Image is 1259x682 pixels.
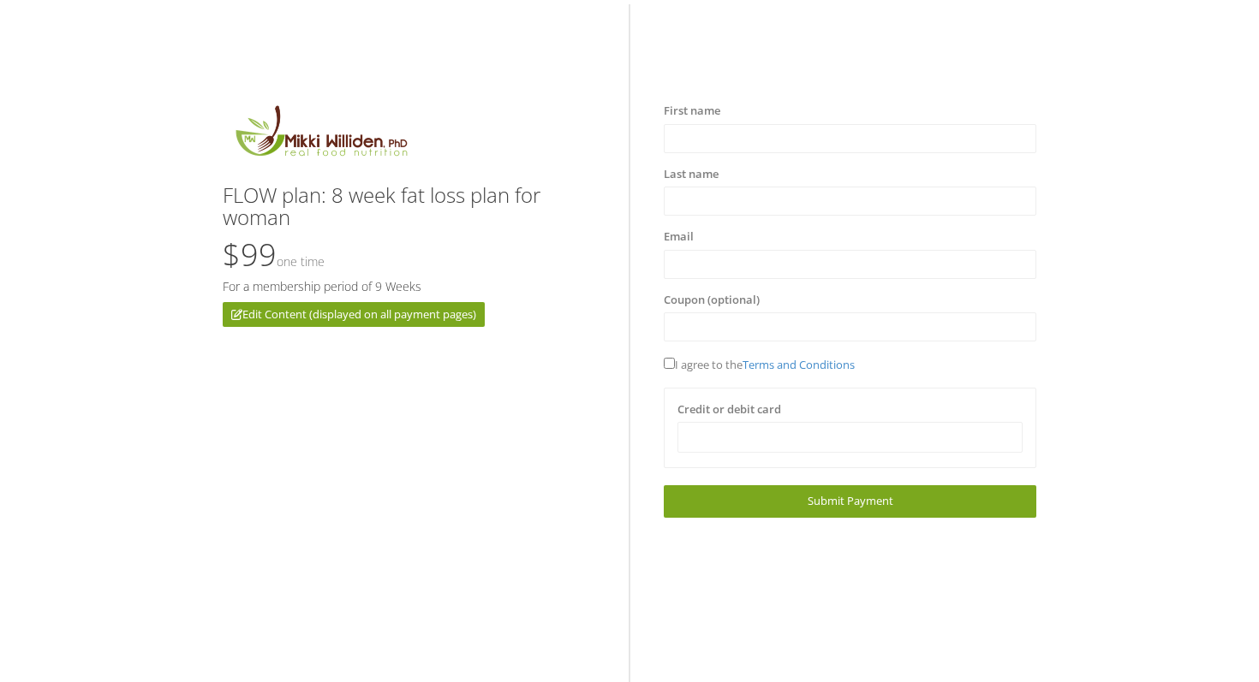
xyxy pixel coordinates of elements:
[677,401,781,418] label: Credit or debit card
[223,184,595,229] h3: FLOW plan: 8 week fat loss plan for woman
[664,228,694,246] label: Email
[664,357,855,372] span: I agree to the
[664,292,760,309] label: Coupon (optional)
[223,103,418,167] img: MikkiLogoMain.png
[664,103,720,120] label: First name
[743,357,855,372] a: Terms and Conditions
[223,234,325,276] span: $99
[277,253,325,270] small: One time
[808,493,893,508] span: Submit Payment
[223,302,485,328] a: Edit Content (displayed on all payment pages)
[689,430,1011,444] iframe: Secure payment input frame
[223,280,595,293] h5: For a membership period of 9 Weeks
[664,485,1036,517] a: Submit Payment
[664,166,719,183] label: Last name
